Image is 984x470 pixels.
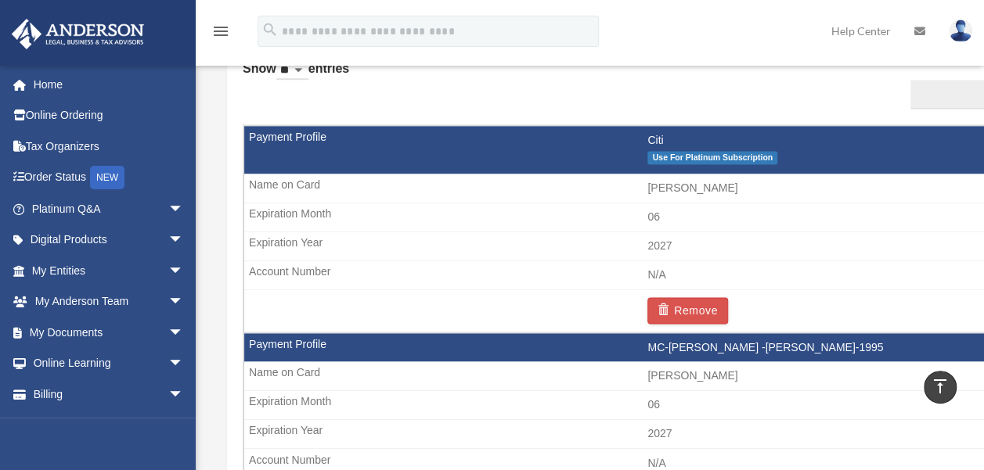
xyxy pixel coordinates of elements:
[11,69,207,100] a: Home
[11,162,207,194] a: Order StatusNEW
[168,193,200,225] span: arrow_drop_down
[924,371,957,404] a: vertical_align_top
[276,62,308,80] select: Showentries
[168,348,200,380] span: arrow_drop_down
[7,19,149,49] img: Anderson Advisors Platinum Portal
[11,286,207,318] a: My Anderson Teamarrow_drop_down
[168,286,200,318] span: arrow_drop_down
[11,224,207,256] a: Digital Productsarrow_drop_down
[168,379,200,411] span: arrow_drop_down
[46,416,54,436] span: $
[22,410,207,442] a: $Open Invoices
[261,21,279,38] i: search
[11,255,207,286] a: My Entitiesarrow_drop_down
[647,151,777,164] span: Use For Platinum Subscription
[243,58,349,95] label: Show entries
[11,348,207,379] a: Online Learningarrow_drop_down
[168,317,200,349] span: arrow_drop_down
[211,27,230,41] a: menu
[11,317,207,348] a: My Documentsarrow_drop_down
[949,20,972,42] img: User Pic
[931,377,950,396] i: vertical_align_top
[11,379,207,410] a: Billingarrow_drop_down
[11,193,207,224] a: Platinum Q&Aarrow_drop_down
[168,255,200,287] span: arrow_drop_down
[211,22,230,41] i: menu
[11,131,207,162] a: Tax Organizers
[168,224,200,257] span: arrow_drop_down
[11,100,207,131] a: Online Ordering
[647,297,728,324] button: Remove
[90,166,124,189] div: NEW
